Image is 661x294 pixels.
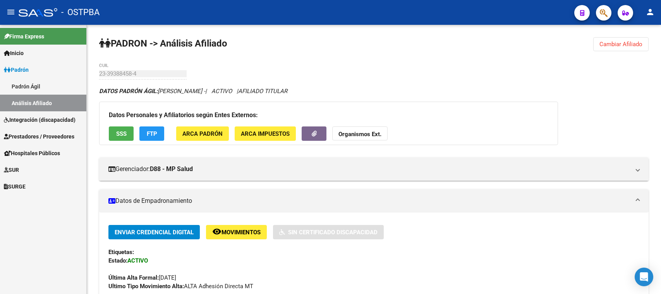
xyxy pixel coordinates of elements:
strong: D88 - MP Salud [150,165,193,173]
strong: PADRON -> Análisis Afiliado [99,38,227,49]
span: FTP [147,130,157,137]
button: Movimientos [206,225,267,239]
strong: Ultimo Tipo Movimiento Alta: [108,283,184,290]
mat-expansion-panel-header: Datos de Empadronamiento [99,189,649,213]
span: [PERSON_NAME] - [99,88,205,95]
span: SSS [116,130,127,137]
span: Prestadores / Proveedores [4,132,74,141]
button: SSS [109,126,134,141]
span: SUR [4,166,19,174]
mat-icon: person [646,7,655,17]
strong: Última Alta Formal: [108,274,159,281]
mat-panel-title: Gerenciador: [108,165,630,173]
button: FTP [139,126,164,141]
span: ARCA Padrón [182,130,223,137]
mat-icon: remove_red_eye [212,227,221,236]
button: Organismos Ext. [332,126,388,141]
mat-panel-title: Datos de Empadronamiento [108,197,630,205]
span: ARCA Impuestos [241,130,290,137]
span: - OSTPBA [61,4,100,21]
span: Padrón [4,66,29,74]
span: Sin Certificado Discapacidad [288,229,378,236]
span: AFILIADO TITULAR [238,88,287,95]
mat-icon: menu [6,7,15,17]
strong: Etiquetas: [108,249,134,256]
span: Movimientos [221,229,261,236]
strong: ACTIVO [127,257,148,264]
button: ARCA Padrón [176,126,229,141]
button: Sin Certificado Discapacidad [273,225,384,239]
strong: DATOS PADRÓN ÁGIL: [99,88,158,95]
mat-expansion-panel-header: Gerenciador:D88 - MP Salud [99,157,649,181]
button: ARCA Impuestos [235,126,296,141]
span: [DATE] [108,274,176,281]
strong: Organismos Ext. [338,131,381,138]
div: Open Intercom Messenger [635,268,653,286]
h3: Datos Personales y Afiliatorios según Entes Externos: [109,110,548,121]
span: Enviar Credencial Digital [115,229,194,236]
button: Enviar Credencial Digital [108,225,200,239]
i: | ACTIVO | [99,88,287,95]
span: Inicio [4,49,24,57]
span: SURGE [4,182,26,191]
span: Cambiar Afiliado [599,41,642,48]
span: ALTA Adhesión Directa MT [108,283,253,290]
span: Firma Express [4,32,44,41]
span: Integración (discapacidad) [4,116,76,124]
span: Hospitales Públicos [4,149,60,157]
strong: Estado: [108,257,127,264]
button: Cambiar Afiliado [593,37,649,51]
